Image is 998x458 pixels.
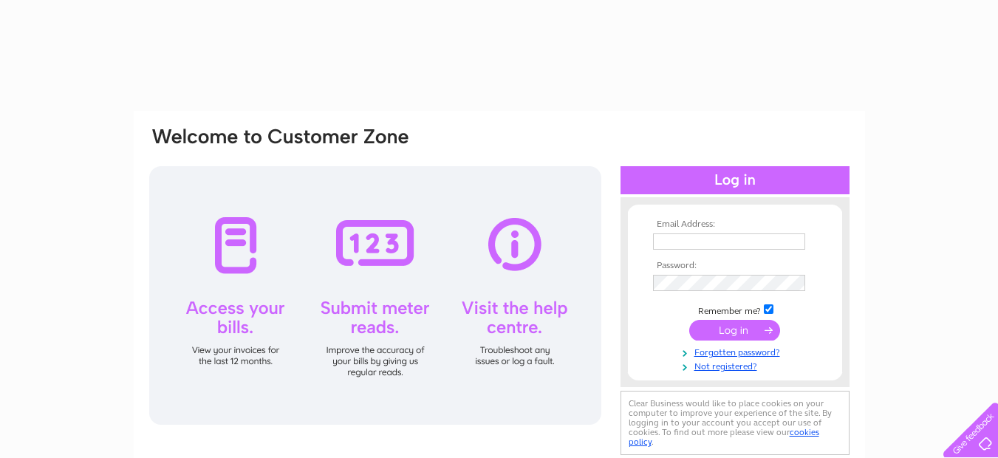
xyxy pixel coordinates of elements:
[649,302,821,317] td: Remember me?
[689,320,780,341] input: Submit
[653,344,821,358] a: Forgotten password?
[649,261,821,271] th: Password:
[653,358,821,372] a: Not registered?
[629,427,819,447] a: cookies policy
[621,391,850,455] div: Clear Business would like to place cookies on your computer to improve your experience of the sit...
[649,219,821,230] th: Email Address:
